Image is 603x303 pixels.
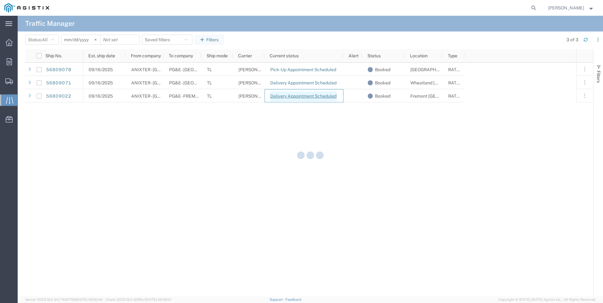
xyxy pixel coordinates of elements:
[270,298,285,301] a: Support
[106,298,171,301] span: Client: 2025.19.0-129fbcf
[25,298,103,301] span: Server: 2025.19.0-91c74307f99
[498,297,595,302] span: Copyright © [DATE]-[DATE] Agistix Inc., All Rights Reserved
[76,298,103,301] span: [DATE] 09:50:40
[285,298,301,301] a: Feedback
[548,4,584,11] span: Rick Judd
[146,298,171,301] span: [DATE] 09:39:01
[4,3,49,13] img: logo
[548,4,594,12] button: [PERSON_NAME]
